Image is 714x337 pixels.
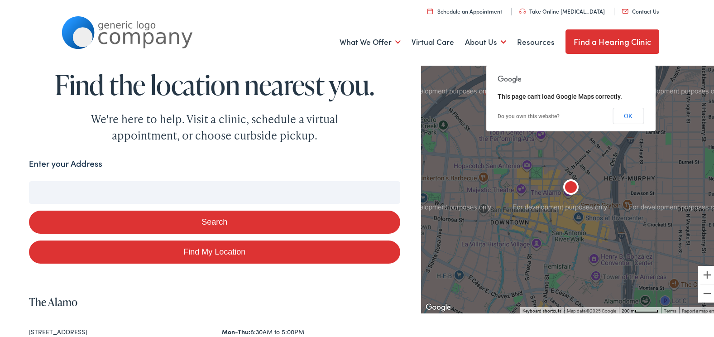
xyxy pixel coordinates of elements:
img: utility icon [519,7,526,12]
a: What We Offer [340,24,401,57]
button: Keyboard shortcuts [522,306,561,313]
a: Virtual Care [412,24,454,57]
button: OK [613,106,644,122]
a: The Alamo [29,293,77,308]
span: Map data ©2025 Google [567,307,616,312]
div: We're here to help. Visit a clinic, schedule a virtual appointment, or choose curbside pickup. [70,109,359,142]
span: This page can't load Google Maps correctly. [498,91,622,98]
a: Find My Location [29,239,400,262]
a: About Us [465,24,506,57]
a: Take Online [MEDICAL_DATA] [519,5,605,13]
strong: Mon-Thu: [222,325,250,334]
a: Resources [517,24,555,57]
a: Schedule an Appointment [427,5,502,13]
div: [STREET_ADDRESS] [29,325,207,335]
a: Contact Us [622,5,659,13]
button: Map Scale: 200 m per 48 pixels [619,305,661,312]
a: Find a Hearing Clinic [565,28,659,52]
a: Terms (opens in new tab) [664,307,676,312]
a: Open this area in Google Maps (opens a new window) [423,300,453,312]
a: Do you own this website? [498,111,560,118]
button: Search [29,209,400,232]
span: 200 m [622,307,635,312]
label: Enter your Address [29,155,102,168]
img: utility icon [622,7,628,12]
img: Google [423,300,453,312]
h1: Find the location nearest you. [29,68,400,98]
input: Enter your address or zip code [29,179,400,202]
div: The Alamo [560,176,582,197]
img: utility icon [427,6,433,12]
